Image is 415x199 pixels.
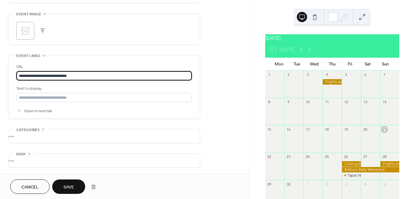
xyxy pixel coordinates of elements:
[10,179,50,194] button: Cancel
[347,173,368,178] div: Tapas Night
[344,182,348,187] div: 3
[342,161,361,167] div: Closing EARLY
[324,154,329,159] div: 25
[267,72,272,77] div: 1
[286,127,291,132] div: 16
[322,79,342,85] div: Flights and Bites Begin
[16,22,34,40] div: ;
[16,53,40,59] span: Event links
[16,127,40,133] span: Categories
[344,154,348,159] div: 26
[382,154,387,159] div: 28
[286,72,291,77] div: 2
[267,182,272,187] div: 29
[8,154,200,167] div: •••
[324,100,329,104] div: 11
[324,182,329,187] div: 2
[382,72,387,77] div: 7
[270,58,288,70] div: Mon
[380,161,399,167] div: Flights and Bites End
[363,182,368,187] div: 4
[363,72,368,77] div: 6
[344,100,348,104] div: 12
[267,154,272,159] div: 22
[21,184,38,191] span: Cancel
[359,58,376,70] div: Sat
[382,127,387,132] div: 21
[52,179,85,194] button: Save
[16,63,191,70] div: URL
[16,85,191,92] div: Text to display
[344,72,348,77] div: 5
[16,151,26,158] span: RSVP
[342,167,399,172] div: Balloon Rally Weekend
[377,58,394,70] div: Sun
[305,127,310,132] div: 17
[16,11,41,18] span: Event image
[344,127,348,132] div: 19
[382,100,387,104] div: 14
[305,154,310,159] div: 24
[286,100,291,104] div: 9
[363,100,368,104] div: 13
[288,58,305,70] div: Tue
[363,154,368,159] div: 27
[267,127,272,132] div: 15
[305,182,310,187] div: 1
[265,34,399,42] div: [DATE]
[382,182,387,187] div: 5
[323,58,341,70] div: Thu
[363,127,368,132] div: 20
[305,72,310,77] div: 3
[267,100,272,104] div: 8
[8,129,200,143] div: •••
[286,182,291,187] div: 30
[324,72,329,77] div: 4
[324,127,329,132] div: 18
[305,58,323,70] div: Wed
[286,154,291,159] div: 23
[341,58,359,70] div: Fri
[63,184,74,191] span: Save
[24,108,52,114] span: Open in new tab
[305,100,310,104] div: 10
[342,173,361,178] div: Tapas Night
